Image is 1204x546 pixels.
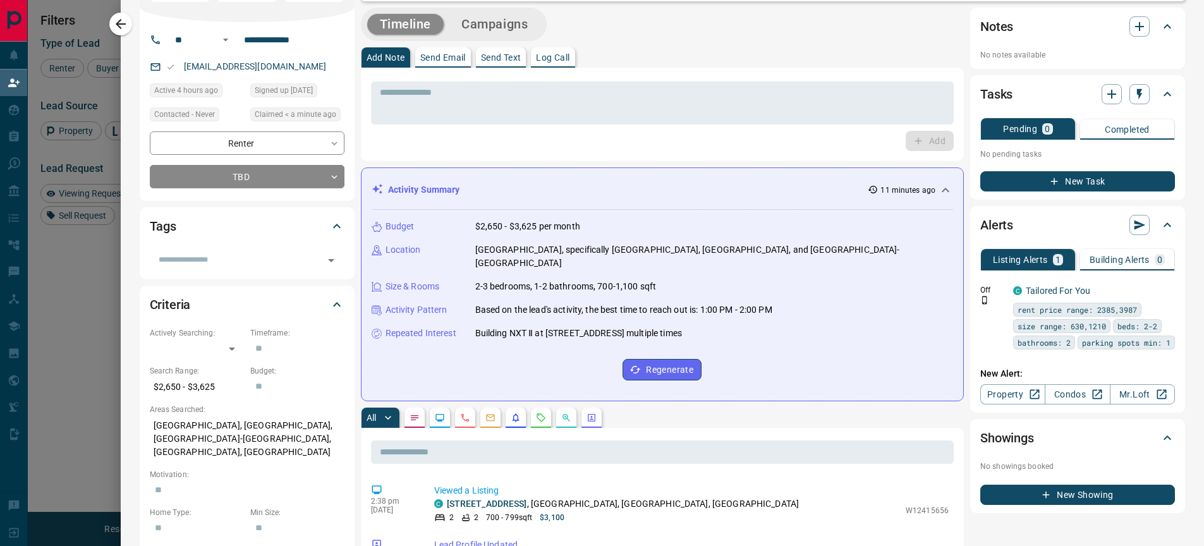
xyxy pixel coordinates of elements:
[1018,303,1137,316] span: rent price range: 2385,3987
[250,107,344,125] div: Wed Oct 15 2025
[449,14,540,35] button: Campaigns
[218,32,233,47] button: Open
[1013,286,1022,295] div: condos.ca
[980,215,1013,235] h2: Alerts
[474,512,478,523] p: 2
[475,327,682,340] p: Building NXT Ⅱ at [STREET_ADDRESS] multiple times
[980,485,1175,505] button: New Showing
[371,506,415,514] p: [DATE]
[255,108,336,121] span: Claimed < a minute ago
[386,220,415,233] p: Budget
[475,303,772,317] p: Based on the lead's activity, the best time to reach out is: 1:00 PM - 2:00 PM
[154,108,215,121] span: Contacted - Never
[250,327,344,339] p: Timeframe:
[371,497,415,506] p: 2:38 pm
[980,79,1175,109] div: Tasks
[460,413,470,423] svg: Calls
[150,83,244,101] div: Wed Oct 15 2025
[485,413,496,423] svg: Emails
[1117,320,1157,332] span: beds: 2-2
[486,512,532,523] p: 700 - 799 sqft
[1026,286,1090,296] a: Tailored For You
[587,413,597,423] svg: Agent Actions
[1090,255,1150,264] p: Building Alerts
[367,14,444,35] button: Timeline
[367,413,377,422] p: All
[255,84,313,97] span: Signed up [DATE]
[150,131,344,155] div: Renter
[150,289,344,320] div: Criteria
[980,284,1006,296] p: Off
[475,280,657,293] p: 2-3 bedrooms, 1-2 bathrooms, 700-1,100 sqft
[475,220,580,233] p: $2,650 - $3,625 per month
[372,178,954,202] div: Activity Summary11 minutes ago
[367,53,405,62] p: Add Note
[511,413,521,423] svg: Listing Alerts
[250,365,344,377] p: Budget:
[623,359,702,380] button: Regenerate
[993,255,1048,264] p: Listing Alerts
[980,84,1012,104] h2: Tasks
[561,413,571,423] svg: Opportunities
[1045,384,1110,404] a: Condos
[980,11,1175,42] div: Notes
[980,423,1175,453] div: Showings
[386,280,440,293] p: Size & Rooms
[250,507,344,518] p: Min Size:
[150,507,244,518] p: Home Type:
[980,367,1175,380] p: New Alert:
[1157,255,1162,264] p: 0
[166,63,175,71] svg: Email Valid
[435,413,445,423] svg: Lead Browsing Activity
[388,183,460,197] p: Activity Summary
[150,211,344,241] div: Tags
[906,505,949,516] p: W12415656
[980,461,1175,472] p: No showings booked
[880,185,935,196] p: 11 minutes ago
[536,413,546,423] svg: Requests
[150,404,344,415] p: Areas Searched:
[536,53,569,62] p: Log Call
[980,171,1175,191] button: New Task
[1018,320,1106,332] span: size range: 630,1210
[980,210,1175,240] div: Alerts
[434,484,949,497] p: Viewed a Listing
[1110,384,1175,404] a: Mr.Loft
[150,415,344,463] p: [GEOGRAPHIC_DATA], [GEOGRAPHIC_DATA], [GEOGRAPHIC_DATA]-[GEOGRAPHIC_DATA], [GEOGRAPHIC_DATA], [GE...
[475,243,954,270] p: [GEOGRAPHIC_DATA], specifically [GEOGRAPHIC_DATA], [GEOGRAPHIC_DATA], and [GEOGRAPHIC_DATA]-[GEOG...
[1045,124,1050,133] p: 0
[980,428,1034,448] h2: Showings
[980,296,989,305] svg: Push Notification Only
[434,499,443,508] div: condos.ca
[150,365,244,377] p: Search Range:
[980,49,1175,61] p: No notes available
[386,303,447,317] p: Activity Pattern
[410,413,420,423] svg: Notes
[150,165,344,188] div: TBD
[150,216,176,236] h2: Tags
[420,53,466,62] p: Send Email
[150,327,244,339] p: Actively Searching:
[386,327,456,340] p: Repeated Interest
[1018,336,1071,349] span: bathrooms: 2
[1082,336,1171,349] span: parking spots min: 1
[1055,255,1061,264] p: 1
[184,61,327,71] a: [EMAIL_ADDRESS][DOMAIN_NAME]
[1003,124,1037,133] p: Pending
[447,499,527,509] a: [STREET_ADDRESS]
[447,497,800,511] p: , [GEOGRAPHIC_DATA], [GEOGRAPHIC_DATA], [GEOGRAPHIC_DATA]
[150,469,344,480] p: Motivation:
[449,512,454,523] p: 2
[150,377,244,397] p: $2,650 - $3,625
[322,252,340,269] button: Open
[1105,125,1150,134] p: Completed
[250,83,344,101] div: Fri Sep 17 2021
[154,84,218,97] span: Active 4 hours ago
[386,243,421,257] p: Location
[481,53,521,62] p: Send Text
[980,384,1045,404] a: Property
[150,294,191,315] h2: Criteria
[980,145,1175,164] p: No pending tasks
[540,512,564,523] p: $3,100
[980,16,1013,37] h2: Notes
